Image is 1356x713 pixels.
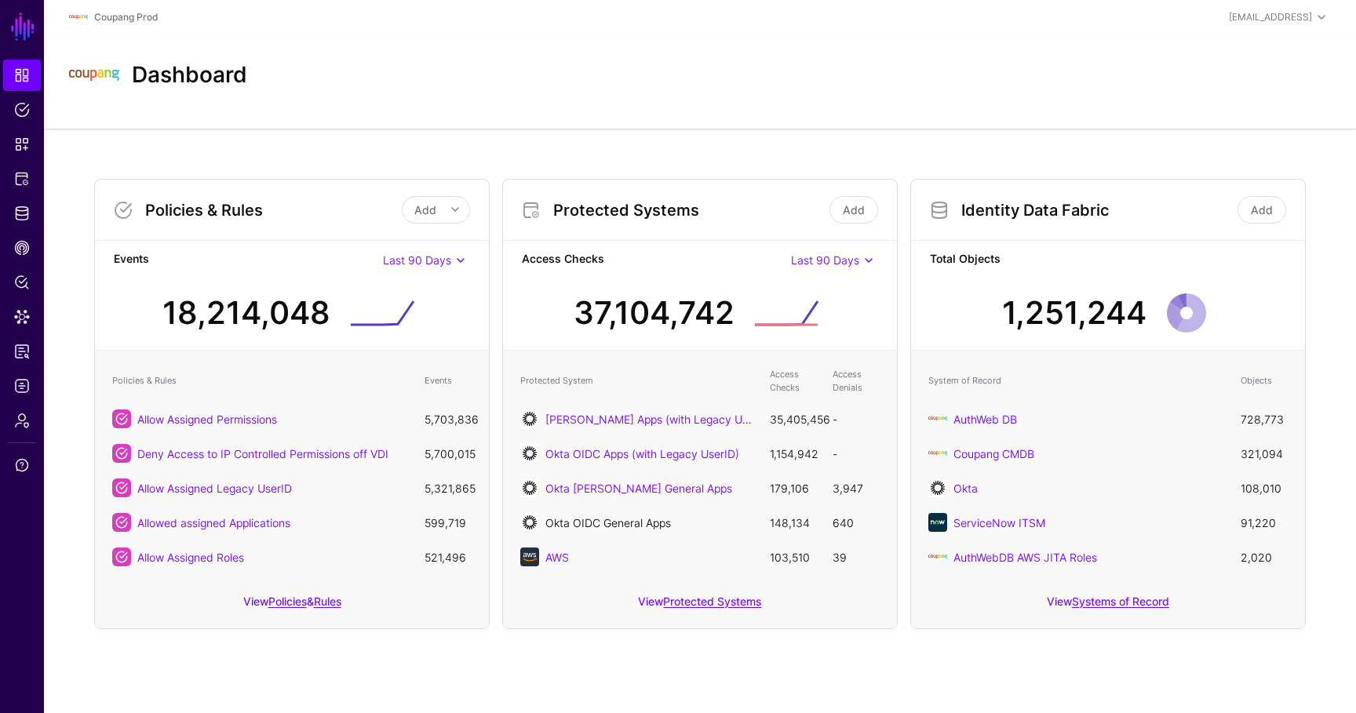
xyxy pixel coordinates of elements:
div: [EMAIL_ADDRESS] [1229,10,1312,24]
td: 5,703,836 [417,402,479,436]
h3: Protected Systems [553,201,826,220]
a: Policies [3,94,41,126]
h2: Dashboard [132,62,247,89]
td: 3,947 [825,471,888,505]
td: 108,010 [1233,471,1296,505]
th: Events [417,360,479,402]
a: Admin [3,405,41,436]
td: 2,020 [1233,540,1296,574]
strong: Events [114,250,383,270]
div: View & [95,584,489,628]
td: 599,719 [417,505,479,540]
a: Coupang CMDB [953,447,1034,460]
img: svg+xml;base64,PHN2ZyB3aWR0aD0iNjQiIGhlaWdodD0iNjQiIHZpZXdCb3g9IjAgMCA2NCA2NCIgZmlsbD0ibm9uZSIgeG... [520,444,539,463]
a: AuthWebDB AWS JITA Roles [953,551,1097,564]
span: Snippets [14,136,30,152]
a: Protected Systems [663,595,761,608]
a: Okta OIDC Apps (with Legacy UserID) [545,447,739,460]
span: Add [414,203,436,216]
td: 728,773 [1233,402,1296,436]
a: SGNL [9,9,36,44]
a: Protected Systems [3,163,41,195]
img: svg+xml;base64,PHN2ZyBpZD0iTG9nbyIgeG1sbnM9Imh0dHA6Ly93d3cudzMub3JnLzIwMDAvc3ZnIiB3aWR0aD0iMTIxLj... [69,50,119,100]
span: Support [14,457,30,473]
span: Data Lens [14,309,30,325]
div: View [911,584,1305,628]
a: Allowed assigned Applications [137,516,290,529]
td: 5,321,865 [417,471,479,505]
a: ServiceNow ITSM [953,516,1045,529]
span: Policies [14,102,30,118]
span: Dashboard [14,67,30,83]
td: 179,106 [762,471,825,505]
a: Allow Assigned Permissions [137,413,277,426]
a: Data Lens [3,301,41,333]
a: Identity Data Fabric [3,198,41,229]
span: CAEP Hub [14,240,30,256]
a: Systems of Record [1072,595,1169,608]
span: Policy Lens [14,275,30,290]
div: View [503,584,897,628]
td: 35,405,456 [762,402,825,436]
a: Policy Lens [3,267,41,298]
img: svg+xml;base64,PHN2ZyBpZD0iTG9nbyIgeG1sbnM9Imh0dHA6Ly93d3cudzMub3JnLzIwMDAvc3ZnIiB3aWR0aD0iMTIxLj... [69,8,88,27]
img: svg+xml;base64,PHN2ZyB3aWR0aD0iNjQiIGhlaWdodD0iNjQiIHZpZXdCb3g9IjAgMCA2NCA2NCIgZmlsbD0ibm9uZSIgeG... [520,513,539,532]
a: Add [1238,196,1286,224]
td: 148,134 [762,505,825,540]
a: [PERSON_NAME] Apps (with Legacy UserID) [545,413,773,426]
th: System of Record [920,360,1233,402]
strong: Access Checks [522,250,791,270]
td: 321,094 [1233,436,1296,471]
div: 18,214,048 [162,289,330,336]
a: Reports [3,336,41,367]
img: svg+xml;base64,PHN2ZyBpZD0iTG9nbyIgeG1sbnM9Imh0dHA6Ly93d3cudzMub3JnLzIwMDAvc3ZnIiB3aWR0aD0iMTIxLj... [928,547,947,566]
img: svg+xml;base64,PHN2ZyB3aWR0aD0iNjQiIGhlaWdodD0iNjQiIHZpZXdCb3g9IjAgMCA2NCA2NCIgZmlsbD0ibm9uZSIgeG... [520,478,539,497]
span: Logs [14,378,30,394]
a: Allow Assigned Legacy UserID [137,482,292,495]
span: Last 90 Days [383,253,451,267]
img: svg+xml;base64,PHN2ZyB3aWR0aD0iNjQiIGhlaWdodD0iNjQiIHZpZXdCb3g9IjAgMCA2NCA2NCIgZmlsbD0ibm9uZSIgeG... [520,547,539,566]
a: Add [829,196,878,224]
td: 39 [825,540,888,574]
img: svg+xml;base64,PHN2ZyBpZD0iTG9nbyIgeG1sbnM9Imh0dHA6Ly93d3cudzMub3JnLzIwMDAvc3ZnIiB3aWR0aD0iMTIxLj... [928,444,947,463]
div: 1,251,244 [1002,289,1146,336]
a: Rules [314,595,341,608]
th: Access Checks [762,360,825,402]
td: - [825,436,888,471]
td: 521,496 [417,540,479,574]
h3: Identity Data Fabric [961,201,1234,220]
td: 103,510 [762,540,825,574]
img: svg+xml;base64,PHN2ZyB3aWR0aD0iNjQiIGhlaWdodD0iNjQiIHZpZXdCb3g9IjAgMCA2NCA2NCIgZmlsbD0ibm9uZSIgeG... [928,478,947,497]
a: Logs [3,370,41,402]
a: Snippets [3,129,41,160]
a: AuthWeb DB [953,413,1017,426]
td: 640 [825,505,888,540]
td: 5,700,015 [417,436,479,471]
td: 91,220 [1233,505,1296,540]
a: Policies [268,595,307,608]
a: Coupang Prod [94,11,158,23]
a: Okta OIDC General Apps [545,516,671,529]
span: Protected Systems [14,171,30,187]
span: Identity Data Fabric [14,206,30,221]
a: Deny Access to IP Controlled Permissions off VDI [137,447,388,460]
a: AWS [545,551,569,564]
img: svg+xml;base64,PHN2ZyBpZD0iTG9nbyIgeG1sbnM9Imh0dHA6Ly93d3cudzMub3JnLzIwMDAvc3ZnIiB3aWR0aD0iMTIxLj... [928,409,947,428]
a: Okta [953,482,978,495]
a: CAEP Hub [3,232,41,264]
td: 1,154,942 [762,436,825,471]
a: Allow Assigned Roles [137,551,244,564]
th: Policies & Rules [104,360,417,402]
h3: Policies & Rules [145,201,402,220]
span: Reports [14,344,30,359]
strong: Total Objects [930,250,1286,270]
span: Admin [14,413,30,428]
span: Last 90 Days [791,253,859,267]
img: svg+xml;base64,PHN2ZyB3aWR0aD0iNjQiIGhlaWdodD0iNjQiIHZpZXdCb3g9IjAgMCA2NCA2NCIgZmlsbD0ibm9uZSIgeG... [928,513,947,532]
th: Objects [1233,360,1296,402]
td: - [825,402,888,436]
a: Dashboard [3,60,41,91]
div: 37,104,742 [574,289,734,336]
img: svg+xml;base64,PHN2ZyB3aWR0aD0iNjQiIGhlaWdodD0iNjQiIHZpZXdCb3g9IjAgMCA2NCA2NCIgZmlsbD0ibm9uZSIgeG... [520,409,539,428]
a: Okta [PERSON_NAME] General Apps [545,482,732,495]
